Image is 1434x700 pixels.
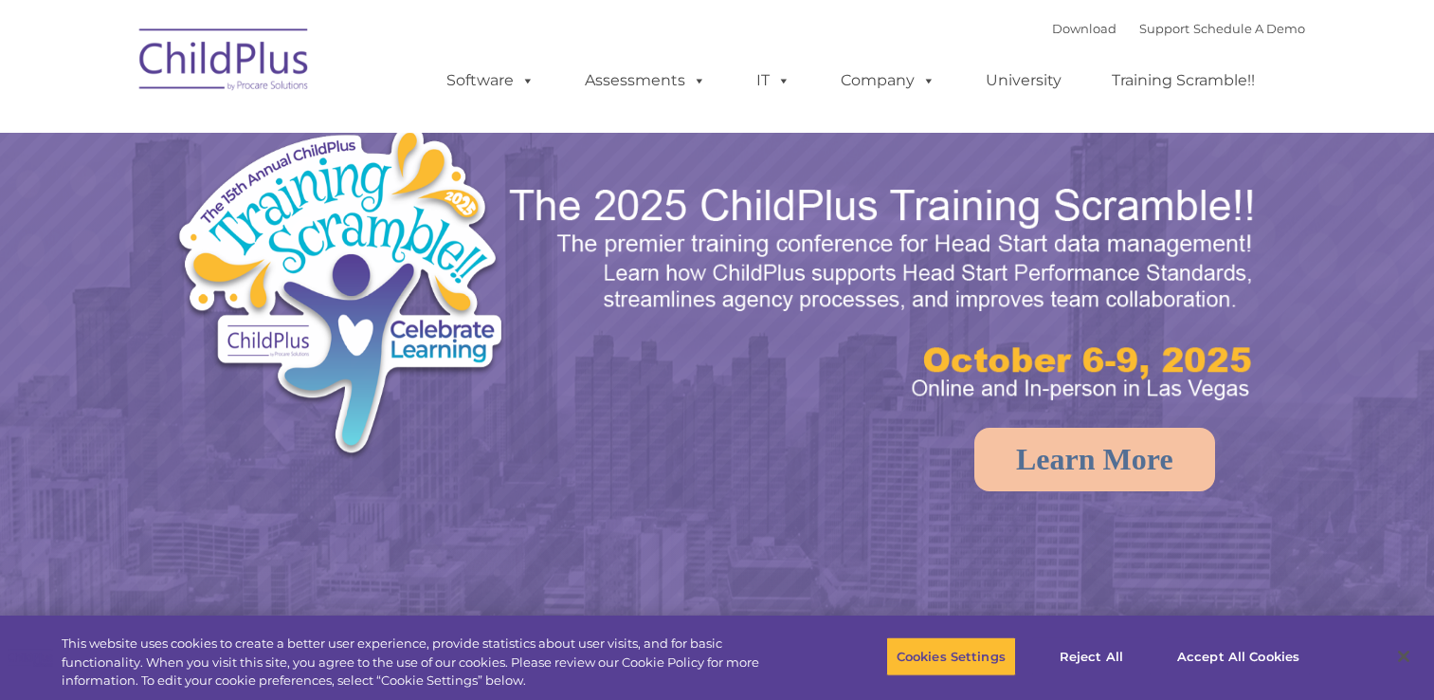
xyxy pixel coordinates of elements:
[1193,21,1305,36] a: Schedule A Demo
[1383,636,1425,677] button: Close
[1093,62,1274,100] a: Training Scramble!!
[1032,636,1151,676] button: Reject All
[1139,21,1189,36] a: Support
[1167,636,1310,676] button: Accept All Cookies
[1052,21,1116,36] a: Download
[62,635,789,691] div: This website uses cookies to create a better user experience, provide statistics about user visit...
[566,62,725,100] a: Assessments
[130,15,319,110] img: ChildPlus by Procare Solutions
[967,62,1080,100] a: University
[1052,21,1305,36] font: |
[822,62,954,100] a: Company
[974,428,1215,491] a: Learn More
[886,636,1016,676] button: Cookies Settings
[427,62,554,100] a: Software
[737,62,809,100] a: IT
